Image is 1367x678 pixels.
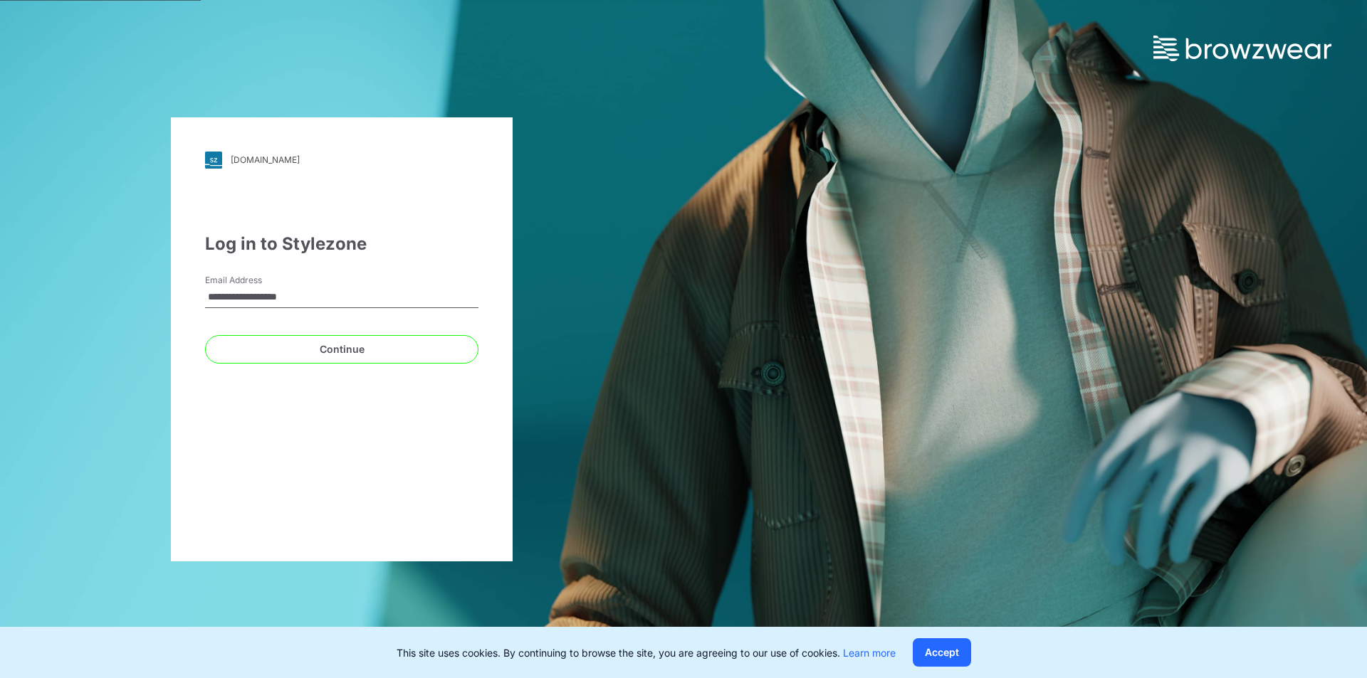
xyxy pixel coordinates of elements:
a: [DOMAIN_NAME] [205,152,478,169]
img: svg+xml;base64,PHN2ZyB3aWR0aD0iMjgiIGhlaWdodD0iMjgiIHZpZXdCb3g9IjAgMCAyOCAyOCIgZmlsbD0ibm9uZSIgeG... [205,152,222,169]
img: browzwear-logo.73288ffb.svg [1153,36,1331,61]
p: This site uses cookies. By continuing to browse the site, you are agreeing to our use of cookies. [397,645,896,660]
button: Accept [913,638,971,667]
a: Learn more [843,647,896,659]
div: Log in to Stylezone [205,231,478,257]
label: Email Address [205,274,305,287]
div: [DOMAIN_NAME] [231,154,300,165]
button: Continue [205,335,478,364]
